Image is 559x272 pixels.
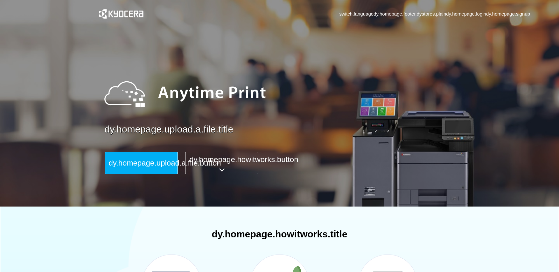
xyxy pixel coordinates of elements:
[446,10,486,17] a: dy.homepage.login
[339,10,374,17] a: switch.language
[185,152,258,174] button: dy.homepage.howitworks.button
[486,10,530,17] a: dy.homepage.signup
[374,10,446,17] a: dy.homepage.footer.dystores.plain
[109,159,221,167] span: dy.homepage.upload.a.file.button
[105,152,178,174] button: dy.homepage.upload.a.file.button
[105,123,471,136] a: dy.homepage.upload.a.file.title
